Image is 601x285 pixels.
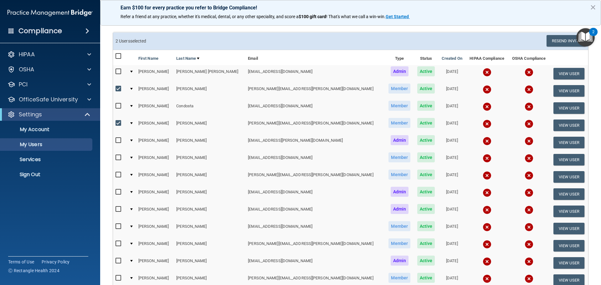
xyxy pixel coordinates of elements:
span: Member [388,152,410,162]
img: cross.ca9f0e7f.svg [483,154,491,163]
span: Member [388,84,410,94]
span: ! That's what we call a win-win. [326,14,386,19]
span: Member [388,238,410,248]
a: Get Started [386,14,410,19]
img: cross.ca9f0e7f.svg [525,223,533,232]
span: Admin [391,256,409,266]
p: Sign Out [4,171,90,178]
img: cross.ca9f0e7f.svg [525,240,533,249]
p: OSHA [19,66,34,73]
p: My Account [4,126,90,133]
td: [PERSON_NAME] [PERSON_NAME] [174,65,245,82]
img: cross.ca9f0e7f.svg [525,102,533,111]
strong: Get Started [386,14,409,19]
span: Active [417,204,435,214]
td: [DATE] [438,203,466,220]
a: OfficeSafe University [8,96,91,103]
button: View User [553,102,584,114]
span: Active [417,101,435,111]
td: [PERSON_NAME] [136,186,174,203]
td: [PERSON_NAME] [174,82,245,99]
a: OSHA [8,66,91,73]
button: View User [553,206,584,217]
button: View User [553,257,584,269]
td: [PERSON_NAME][EMAIL_ADDRESS][PERSON_NAME][DOMAIN_NAME] [245,168,385,186]
td: [EMAIL_ADDRESS][DOMAIN_NAME] [245,99,385,117]
p: My Users [4,141,90,148]
a: Created On [442,55,462,62]
span: Member [388,221,410,231]
button: View User [553,188,584,200]
img: cross.ca9f0e7f.svg [483,102,491,111]
img: cross.ca9f0e7f.svg [483,223,491,232]
img: cross.ca9f0e7f.svg [483,85,491,94]
img: cross.ca9f0e7f.svg [525,188,533,197]
td: [PERSON_NAME] [136,203,174,220]
td: [DATE] [438,254,466,272]
img: cross.ca9f0e7f.svg [525,154,533,163]
span: Active [417,135,435,145]
td: [PERSON_NAME] [174,237,245,254]
img: cross.ca9f0e7f.svg [483,188,491,197]
img: cross.ca9f0e7f.svg [483,274,491,283]
td: [DATE] [438,134,466,151]
td: [DATE] [438,237,466,254]
td: [PERSON_NAME] [174,203,245,220]
td: [EMAIL_ADDRESS][DOMAIN_NAME] [245,254,385,272]
td: [PERSON_NAME][EMAIL_ADDRESS][PERSON_NAME][DOMAIN_NAME] [245,117,385,134]
button: View User [553,85,584,97]
img: cross.ca9f0e7f.svg [483,171,491,180]
button: View User [553,240,584,252]
td: Condosta [174,99,245,117]
h6: 2 User selected [116,39,346,43]
span: Admin [391,187,409,197]
td: [PERSON_NAME] [174,168,245,186]
p: HIPAA [19,51,35,58]
img: cross.ca9f0e7f.svg [525,206,533,214]
th: OSHA Compliance [508,50,549,65]
td: [DATE] [438,82,466,99]
td: [DATE] [438,65,466,82]
td: [PERSON_NAME] [136,65,174,82]
button: Open Resource Center, 2 new notifications [576,28,595,47]
span: s [128,38,130,43]
th: Status [414,50,438,65]
td: [PERSON_NAME] [136,168,174,186]
img: cross.ca9f0e7f.svg [483,137,491,145]
a: Settings [8,111,91,118]
a: PCI [8,81,91,88]
img: cross.ca9f0e7f.svg [525,171,533,180]
button: Close [590,2,596,12]
span: Admin [391,204,409,214]
th: Type [385,50,414,65]
td: [PERSON_NAME] [136,237,174,254]
button: View User [553,154,584,165]
a: Privacy Policy [42,259,70,265]
span: Ⓒ Rectangle Health 2024 [8,267,59,274]
img: PMB logo [8,7,93,19]
img: cross.ca9f0e7f.svg [525,257,533,266]
button: View User [553,120,584,131]
td: [PERSON_NAME] [174,254,245,272]
th: Email [245,50,385,65]
h4: Compliance [18,27,62,35]
img: cross.ca9f0e7f.svg [525,68,533,77]
a: Last Name [176,55,199,62]
img: cross.ca9f0e7f.svg [483,206,491,214]
td: [PERSON_NAME] [174,134,245,151]
td: [EMAIL_ADDRESS][DOMAIN_NAME] [245,186,385,203]
p: OfficeSafe University [19,96,78,103]
td: [DATE] [438,220,466,237]
span: Member [388,118,410,128]
span: Active [417,273,435,283]
td: [EMAIL_ADDRESS][DOMAIN_NAME] [245,203,385,220]
td: [PERSON_NAME] [174,186,245,203]
a: Terms of Use [8,259,34,265]
p: Earn $100 for every practice you refer to Bridge Compliance! [121,5,581,11]
p: PCI [19,81,28,88]
td: [DATE] [438,99,466,117]
td: [PERSON_NAME] [136,99,174,117]
td: [EMAIL_ADDRESS][PERSON_NAME][DOMAIN_NAME] [245,134,385,151]
strong: $100 gift card [299,14,326,19]
span: Active [417,170,435,180]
